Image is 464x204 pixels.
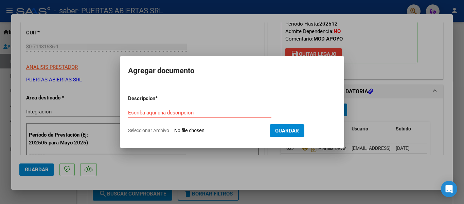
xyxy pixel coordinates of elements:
[441,181,457,197] div: Open Intercom Messenger
[128,64,336,77] h2: Agregar documento
[128,128,169,133] span: Seleccionar Archivo
[128,95,191,103] p: Descripcion
[275,128,299,134] span: Guardar
[270,124,304,137] button: Guardar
